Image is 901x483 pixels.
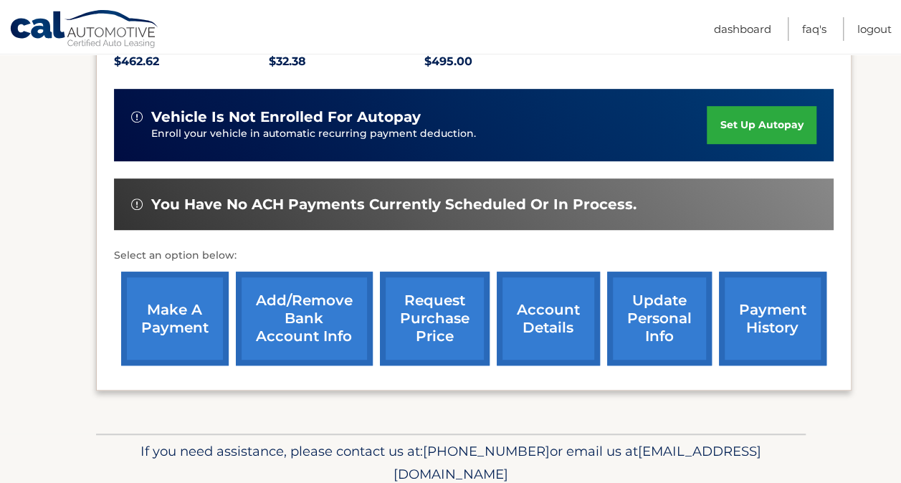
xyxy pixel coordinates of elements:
[9,9,160,51] a: Cal Automotive
[121,272,229,365] a: make a payment
[114,52,270,72] p: $462.62
[719,272,826,365] a: payment history
[607,272,712,365] a: update personal info
[424,52,580,72] p: $495.00
[269,52,424,72] p: $32.38
[857,17,892,41] a: Logout
[497,272,600,365] a: account details
[236,272,373,365] a: Add/Remove bank account info
[151,108,421,126] span: vehicle is not enrolled for autopay
[151,196,637,214] span: You have no ACH payments currently scheduled or in process.
[423,443,550,459] span: [PHONE_NUMBER]
[380,272,490,365] a: request purchase price
[802,17,826,41] a: FAQ's
[131,199,143,210] img: alert-white.svg
[707,106,816,144] a: set up autopay
[131,111,143,123] img: alert-white.svg
[114,247,834,264] p: Select an option below:
[151,126,707,142] p: Enroll your vehicle in automatic recurring payment deduction.
[714,17,771,41] a: Dashboard
[394,443,761,482] span: [EMAIL_ADDRESS][DOMAIN_NAME]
